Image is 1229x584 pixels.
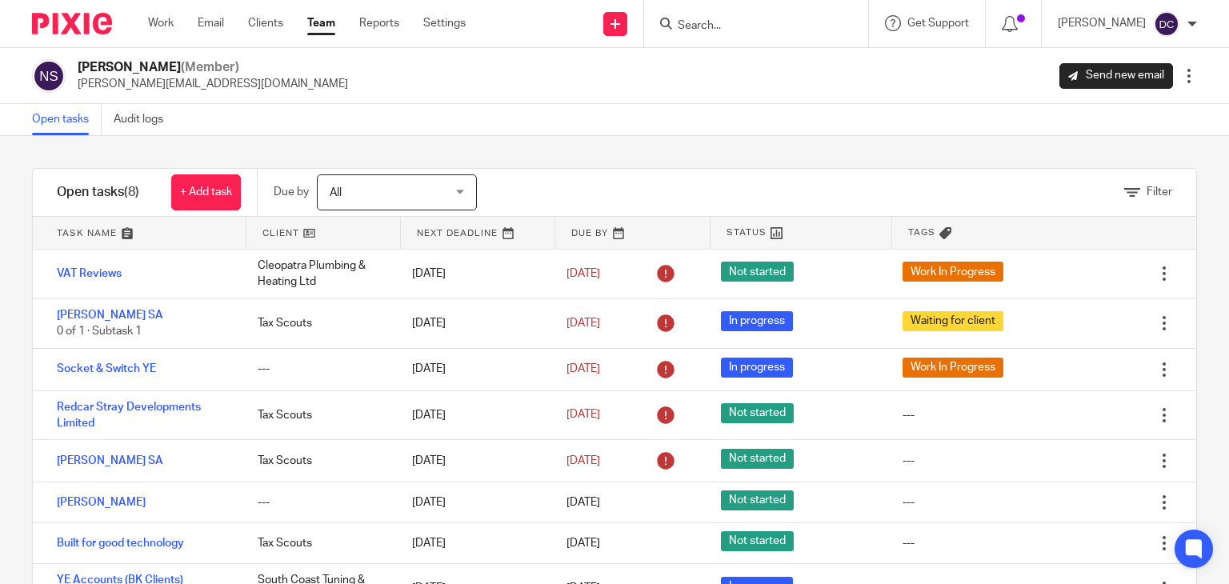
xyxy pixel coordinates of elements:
[903,535,915,551] div: ---
[78,59,348,76] h2: [PERSON_NAME]
[566,363,600,374] span: [DATE]
[396,399,550,431] div: [DATE]
[181,61,239,74] span: (Member)
[903,262,1003,282] span: Work In Progress
[78,76,348,92] p: [PERSON_NAME][EMAIL_ADDRESS][DOMAIN_NAME]
[124,186,139,198] span: (8)
[903,358,1003,378] span: Work In Progress
[396,527,550,559] div: [DATE]
[721,262,794,282] span: Not started
[907,18,969,29] span: Get Support
[721,531,794,551] span: Not started
[198,15,224,31] a: Email
[721,490,794,510] span: Not started
[566,318,600,329] span: [DATE]
[242,486,396,518] div: ---
[57,184,139,201] h1: Open tasks
[396,486,550,518] div: [DATE]
[566,455,600,466] span: [DATE]
[57,363,156,374] a: Socket & Switch YE
[57,310,163,321] a: [PERSON_NAME] SA
[359,15,399,31] a: Reports
[57,268,122,279] a: VAT Reviews
[676,19,820,34] input: Search
[307,15,335,31] a: Team
[903,494,915,510] div: ---
[171,174,241,210] a: + Add task
[721,311,793,331] span: In progress
[721,403,794,423] span: Not started
[32,13,112,34] img: Pixie
[242,307,396,339] div: Tax Scouts
[242,527,396,559] div: Tax Scouts
[566,268,600,279] span: [DATE]
[908,226,935,239] span: Tags
[903,311,1003,331] span: Waiting for client
[1154,11,1179,37] img: svg%3E
[396,445,550,477] div: [DATE]
[242,445,396,477] div: Tax Scouts
[727,226,767,239] span: Status
[396,258,550,290] div: [DATE]
[57,402,201,429] a: Redcar Stray Developments Limited
[1147,186,1172,198] span: Filter
[566,410,600,421] span: [DATE]
[57,497,146,508] a: [PERSON_NAME]
[721,449,794,469] span: Not started
[566,497,600,508] span: [DATE]
[721,358,793,378] span: In progress
[248,15,283,31] a: Clients
[242,353,396,385] div: ---
[274,184,309,200] p: Due by
[423,15,466,31] a: Settings
[566,538,600,549] span: [DATE]
[242,250,396,298] div: Cleopatra Plumbing & Heating Ltd
[903,407,915,423] div: ---
[330,187,342,198] span: All
[903,453,915,469] div: ---
[396,353,550,385] div: [DATE]
[114,104,175,135] a: Audit logs
[57,538,184,549] a: Built for good technology
[396,307,550,339] div: [DATE]
[32,59,66,93] img: svg%3E
[57,326,142,337] span: 0 of 1 · Subtask 1
[1059,63,1173,89] a: Send new email
[32,104,102,135] a: Open tasks
[242,399,396,431] div: Tax Scouts
[57,455,163,466] a: [PERSON_NAME] SA
[1058,15,1146,31] p: [PERSON_NAME]
[148,15,174,31] a: Work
